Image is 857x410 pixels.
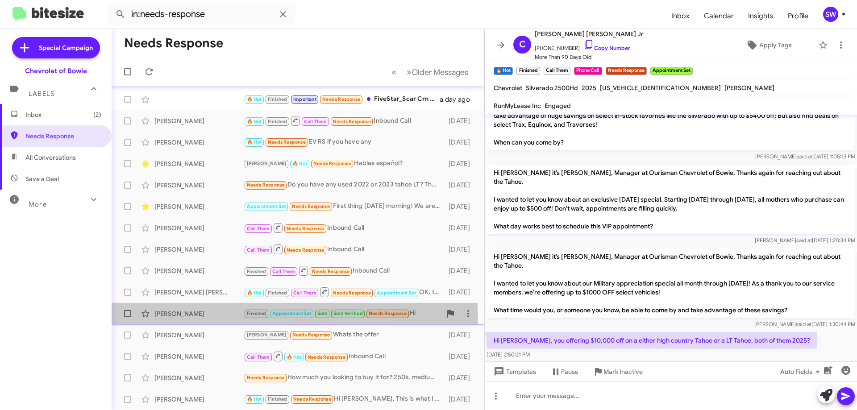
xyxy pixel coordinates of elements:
div: [PERSON_NAME] [154,352,244,361]
span: 🔥 Hot [247,139,262,145]
span: 🔥 Hot [287,354,302,360]
div: a day ago [440,95,477,104]
span: Needs Response [369,311,407,316]
div: [DATE] [444,138,477,147]
span: Finished [268,119,287,124]
span: 2025 [582,84,596,92]
span: Finished [268,96,287,102]
span: Finished [268,396,287,402]
span: Silverado 2500Hd [526,84,578,92]
h1: Needs Response [124,36,223,50]
span: Needs Response [312,269,350,274]
span: Needs Response [308,354,345,360]
span: C [519,37,526,52]
div: [PERSON_NAME] [154,373,244,382]
div: [DATE] [444,159,477,168]
span: Insights [741,3,781,29]
span: Save a Deal [25,174,59,183]
div: OK, thank you [244,286,444,298]
div: FiveStar_Scar Crn [DATE]-[DATE] $3.84 +10.25 Crn [DATE] $3.82 +10.25 Bns [DATE]-[DATE] $9.66 +12.... [244,94,440,104]
span: Auto Fields [780,364,823,380]
div: [DATE] [444,395,477,404]
div: Inbound Call [244,244,444,255]
small: Appointment Set [650,67,693,75]
div: [PERSON_NAME] [154,159,244,168]
div: [PERSON_NAME] [154,309,244,318]
div: [PERSON_NAME] [154,245,244,254]
div: First thing [DATE] morning! We are on the other side of the bay bridge so it's hard to be exact w... [244,201,444,211]
span: (2) [93,110,101,119]
div: [PERSON_NAME] [154,266,244,275]
span: Chevrolet [494,84,522,92]
small: Phone Call [574,67,602,75]
p: Hi [PERSON_NAME], you offering $10,000 off on a either high country Tahoe or a LT Tahoe, both of ... [487,332,817,348]
span: Older Messages [412,67,468,77]
span: [PERSON_NAME] [DATE] 1:20:34 PM [755,237,855,244]
span: [PERSON_NAME] [PERSON_NAME] Jr [535,29,644,39]
span: 🔥 Hot [247,396,262,402]
span: Needs Response [292,203,330,209]
small: 🔥 Hot [494,67,513,75]
button: Mark Inactive [586,364,650,380]
div: Do you have any used 2022 or 2023 tahoe LT? Thank you [244,180,444,190]
a: Profile [781,3,815,29]
span: Engaged [545,102,571,110]
span: Finished [247,269,266,274]
div: [PERSON_NAME] [154,224,244,232]
span: Call Them [304,119,327,124]
div: [DATE] [444,202,477,211]
div: [DATE] [444,288,477,297]
div: SW [823,7,838,22]
span: Finished [247,311,266,316]
span: Needs Response [268,139,306,145]
span: RunMyLease Inc [494,102,541,110]
p: Hi [PERSON_NAME] it’s [PERSON_NAME], Manager at Ourisman Chevrolet of Bowie. Thanks again for rea... [487,248,855,318]
span: Call Them [247,226,270,232]
div: EV RS if you have any [244,137,444,147]
span: More [29,200,47,208]
button: Auto Fields [773,364,830,380]
div: Chevrolet of Bowie [25,66,87,75]
a: Inbox [664,3,697,29]
div: [DATE] [444,116,477,125]
span: 🔥 Hot [247,290,262,296]
span: Important [293,96,316,102]
div: [PERSON_NAME] [154,116,244,125]
span: » [407,66,412,78]
span: [US_VEHICLE_IDENTIFICATION_NUMBER] [600,84,721,92]
span: Calendar [697,3,741,29]
div: [DATE] [444,266,477,275]
button: Previous [386,63,402,81]
span: Templates [492,364,536,380]
a: Special Campaign [12,37,100,58]
span: Needs Response [287,226,324,232]
span: Needs Response [322,96,360,102]
span: Needs Response [313,161,351,166]
div: [DATE] [444,352,477,361]
div: Inbound Call [244,115,444,126]
span: Mark Inactive [603,364,643,380]
span: [PERSON_NAME] [724,84,774,92]
span: Sold Verified [333,311,363,316]
div: [PERSON_NAME] [154,202,244,211]
span: Call Them [293,290,316,296]
span: [PERSON_NAME] [DATE] 1:30:44 PM [754,321,855,327]
span: All Conversations [25,153,76,162]
span: Needs Response [287,247,324,253]
span: Needs Response [333,119,371,124]
input: Search [108,4,295,25]
a: Copy Number [583,45,630,51]
span: Inbox [25,110,101,119]
div: Inbound Call [244,351,444,362]
span: Labels [29,90,54,98]
small: Call Them [544,67,570,75]
small: Finished [516,67,540,75]
span: Appointment Set [247,203,286,209]
span: [PERSON_NAME] [247,332,287,338]
div: Hi [244,308,441,319]
div: Hablas español? [244,158,444,169]
span: said at [796,321,811,327]
div: [PERSON_NAME] [154,181,244,190]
